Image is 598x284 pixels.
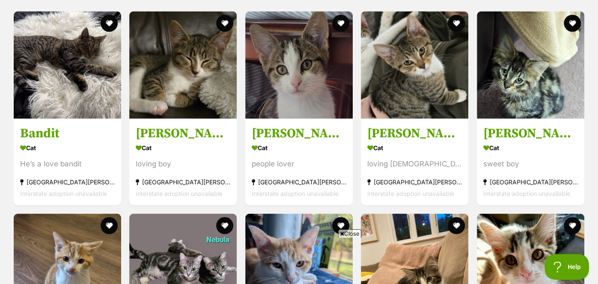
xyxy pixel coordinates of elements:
[136,125,230,141] h3: [PERSON_NAME] meet me @petsock carrum downs store
[129,11,237,118] img: Luigi meet me @petsock carrum downs store
[367,141,462,154] div: Cat
[332,217,349,234] button: favourite
[477,118,584,205] a: [PERSON_NAME] meet me@petstock carrum downs store Cat sweet boy [GEOGRAPHIC_DATA][PERSON_NAME][GE...
[361,11,468,118] img: juliet meet me@carrum downs petstock store
[483,158,578,169] div: sweet boy
[252,158,346,169] div: people lover
[544,254,589,280] iframe: Help Scout Beacon - Open
[101,15,118,32] button: favourite
[361,118,468,205] a: [PERSON_NAME] meet me@carrum downs petstock store Cat loving [DEMOGRAPHIC_DATA] [GEOGRAPHIC_DATA]...
[252,141,346,154] div: Cat
[245,118,353,205] a: [PERSON_NAME] meet me at [GEOGRAPHIC_DATA] store Cat people lover [GEOGRAPHIC_DATA][PERSON_NAME][...
[483,125,578,141] h3: [PERSON_NAME] meet me@petstock carrum downs store
[252,176,346,187] div: [GEOGRAPHIC_DATA][PERSON_NAME][GEOGRAPHIC_DATA]
[14,11,121,118] img: Bandit
[143,241,455,280] iframe: Advertisement
[217,217,234,234] button: favourite
[564,15,581,32] button: favourite
[14,118,121,205] a: Bandit Cat He’s a love bandit [GEOGRAPHIC_DATA][PERSON_NAME][GEOGRAPHIC_DATA] Interstate adoption...
[367,189,454,197] span: Interstate adoption unavailable
[564,217,581,234] button: favourite
[477,11,584,118] img: Bruno meet me@petstock carrum downs store
[129,118,237,205] a: [PERSON_NAME] meet me @petsock carrum downs store Cat loving boy [GEOGRAPHIC_DATA][PERSON_NAME][G...
[20,125,115,141] h3: Bandit
[20,158,115,169] div: He’s a love bandit
[245,11,353,118] img: Leo meet me at petstock carrum downs store
[367,176,462,187] div: [GEOGRAPHIC_DATA][PERSON_NAME][GEOGRAPHIC_DATA]
[483,176,578,187] div: [GEOGRAPHIC_DATA][PERSON_NAME][GEOGRAPHIC_DATA]
[448,15,465,32] button: favourite
[136,189,223,197] span: Interstate adoption unavailable
[448,217,465,234] button: favourite
[367,158,462,169] div: loving [DEMOGRAPHIC_DATA]
[332,15,349,32] button: favourite
[101,217,118,234] button: favourite
[338,229,361,238] span: Close
[136,176,230,187] div: [GEOGRAPHIC_DATA][PERSON_NAME][GEOGRAPHIC_DATA]
[20,189,107,197] span: Interstate adoption unavailable
[136,141,230,154] div: Cat
[20,176,115,187] div: [GEOGRAPHIC_DATA][PERSON_NAME][GEOGRAPHIC_DATA]
[483,141,578,154] div: Cat
[252,125,346,141] h3: [PERSON_NAME] meet me at [GEOGRAPHIC_DATA] store
[483,189,570,197] span: Interstate adoption unavailable
[367,125,462,141] h3: [PERSON_NAME] meet me@carrum downs petstock store
[136,158,230,169] div: loving boy
[20,141,115,154] div: Cat
[217,15,234,32] button: favourite
[252,189,339,197] span: Interstate adoption unavailable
